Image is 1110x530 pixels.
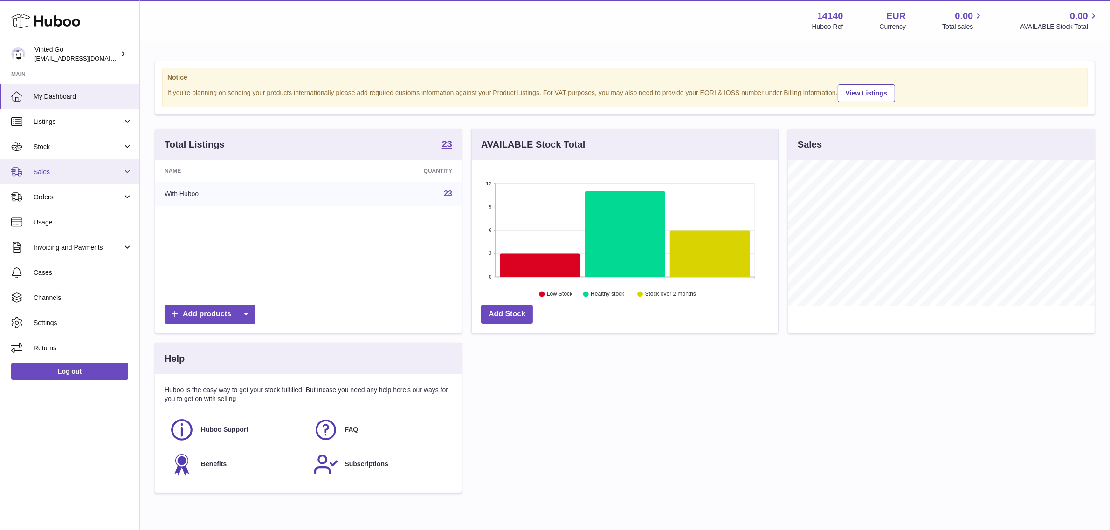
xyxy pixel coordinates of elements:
td: With Huboo [155,182,317,206]
span: FAQ [345,425,359,434]
span: 0.00 [955,10,973,22]
a: 23 [442,139,452,150]
span: Total sales [942,22,984,31]
div: Vinted Go [34,45,118,63]
text: Healthy stock [591,291,625,298]
a: View Listings [838,84,895,102]
div: If you're planning on sending your products internationally please add required customs informati... [167,83,1082,102]
a: Benefits [169,452,304,477]
a: Add products [165,305,255,324]
span: Channels [34,293,132,302]
span: Listings [34,117,123,126]
strong: 14140 [817,10,843,22]
div: Currency [880,22,906,31]
span: Settings [34,319,132,327]
text: 6 [489,227,491,233]
h3: AVAILABLE Stock Total [481,138,585,151]
a: Log out [11,363,128,380]
text: 0 [489,274,491,279]
text: Low Stock [547,291,573,298]
span: [EMAIL_ADDRESS][DOMAIN_NAME] [34,54,137,62]
strong: EUR [886,10,906,22]
text: 3 [489,251,491,256]
span: Usage [34,218,132,227]
a: 0.00 AVAILABLE Stock Total [1020,10,1099,31]
a: 23 [444,190,452,197]
h3: Sales [798,138,822,151]
h3: Total Listings [165,138,225,151]
span: Invoicing and Payments [34,243,123,252]
img: internalAdmin-14140@internal.huboo.com [11,47,25,61]
span: Huboo Support [201,425,248,434]
span: Cases [34,268,132,277]
a: 0.00 Total sales [942,10,984,31]
a: FAQ [313,417,448,442]
text: 9 [489,204,491,210]
a: Subscriptions [313,452,448,477]
span: AVAILABLE Stock Total [1020,22,1099,31]
span: Sales [34,168,123,177]
text: Stock over 2 months [645,291,696,298]
a: Add Stock [481,305,533,324]
a: Huboo Support [169,417,304,442]
span: 0.00 [1070,10,1088,22]
div: Huboo Ref [812,22,843,31]
th: Name [155,160,317,182]
span: Subscriptions [345,460,388,469]
span: Benefits [201,460,227,469]
th: Quantity [317,160,462,182]
strong: Notice [167,73,1082,82]
span: Returns [34,344,132,353]
h3: Help [165,353,185,365]
span: Orders [34,193,123,202]
span: My Dashboard [34,92,132,101]
p: Huboo is the easy way to get your stock fulfilled. But incase you need any help here's our ways f... [165,386,452,403]
span: Stock [34,143,123,151]
strong: 23 [442,139,452,149]
text: 12 [486,181,491,186]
